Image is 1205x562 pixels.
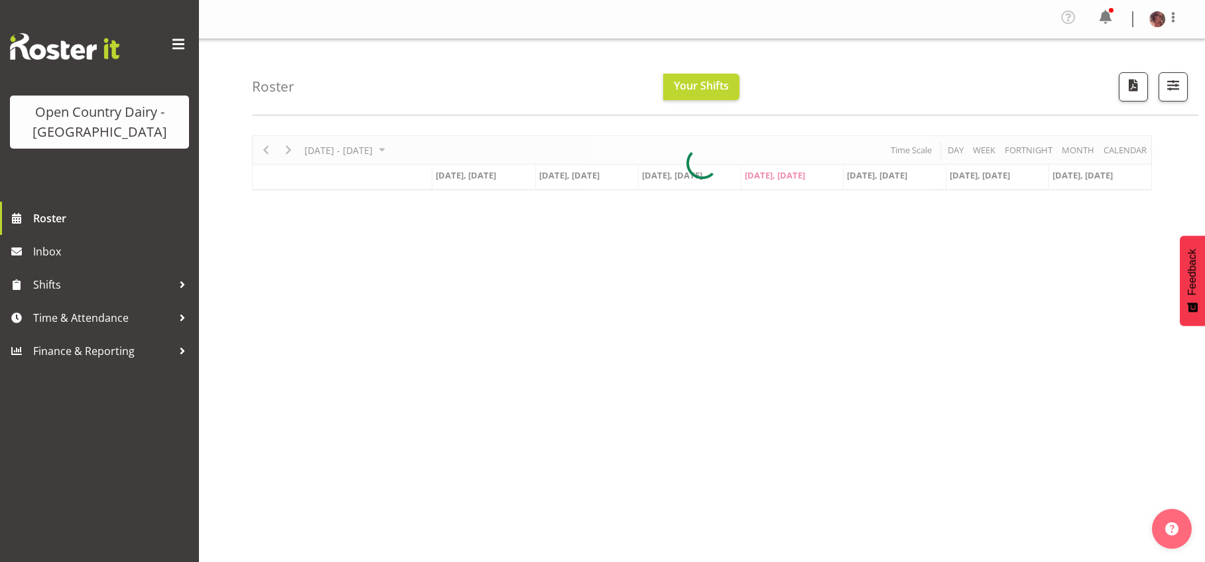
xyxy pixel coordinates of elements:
span: Time & Attendance [33,308,172,328]
img: help-xxl-2.png [1165,522,1178,535]
button: Filter Shifts [1159,72,1188,102]
button: Feedback - Show survey [1180,236,1205,326]
button: Your Shifts [663,74,739,100]
span: Finance & Reporting [33,341,172,361]
img: Rosterit website logo [10,33,119,60]
button: Download a PDF of the roster according to the set date range. [1119,72,1148,102]
span: Your Shifts [674,78,729,93]
span: Inbox [33,242,192,261]
img: toni-crowhurstc2e1ec1ac8bd12af0fe9d4d76b0fc526.png [1149,11,1165,27]
div: Open Country Dairy - [GEOGRAPHIC_DATA] [23,102,176,142]
h4: Roster [252,79,294,94]
span: Feedback [1186,249,1198,295]
span: Shifts [33,275,172,295]
span: Roster [33,208,192,228]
